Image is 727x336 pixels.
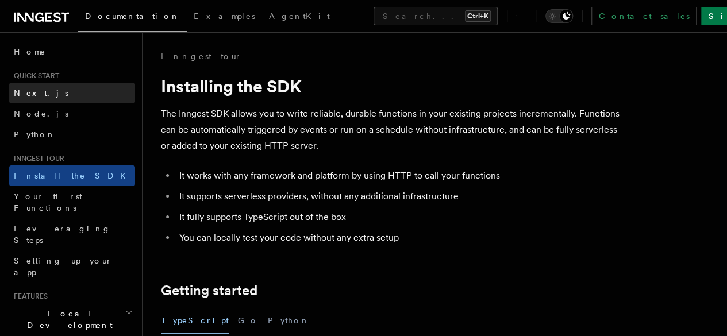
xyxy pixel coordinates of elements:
[9,83,135,103] a: Next.js
[374,7,498,25] button: Search...Ctrl+K
[161,106,621,154] p: The Inngest SDK allows you to write reliable, durable functions in your existing projects increme...
[14,171,133,180] span: Install the SDK
[161,283,257,299] a: Getting started
[9,41,135,62] a: Home
[591,7,697,25] a: Contact sales
[9,186,135,218] a: Your first Functions
[176,209,621,225] li: It fully supports TypeScript out of the box
[176,230,621,246] li: You can locally test your code without any extra setup
[268,308,310,334] button: Python
[85,11,180,21] span: Documentation
[78,3,187,32] a: Documentation
[187,3,262,31] a: Examples
[14,224,111,245] span: Leveraging Steps
[176,188,621,204] li: It supports serverless providers, without any additional infrastructure
[194,11,255,21] span: Examples
[14,130,56,139] span: Python
[9,218,135,250] a: Leveraging Steps
[9,308,125,331] span: Local Development
[9,154,64,163] span: Inngest tour
[14,192,82,213] span: Your first Functions
[545,9,573,23] button: Toggle dark mode
[262,3,337,31] a: AgentKit
[269,11,330,21] span: AgentKit
[9,124,135,145] a: Python
[14,256,113,277] span: Setting up your app
[14,109,68,118] span: Node.js
[9,292,48,301] span: Features
[9,71,59,80] span: Quick start
[161,51,241,62] a: Inngest tour
[14,46,46,57] span: Home
[9,165,135,186] a: Install the SDK
[238,308,259,334] button: Go
[9,250,135,283] a: Setting up your app
[14,88,68,98] span: Next.js
[465,10,491,22] kbd: Ctrl+K
[161,76,621,96] h1: Installing the SDK
[9,303,135,335] button: Local Development
[9,103,135,124] a: Node.js
[176,168,621,184] li: It works with any framework and platform by using HTTP to call your functions
[161,308,229,334] button: TypeScript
